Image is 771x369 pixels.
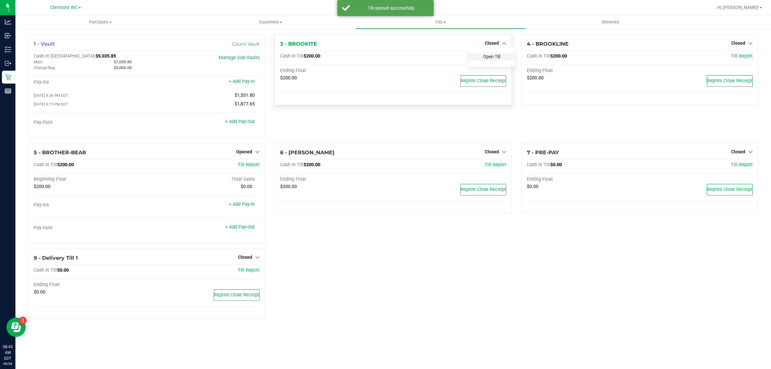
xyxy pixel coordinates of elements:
div: Ending Float [34,282,147,288]
div: Pay-Outs [34,225,147,231]
span: $200.00 [550,53,567,59]
span: $1,531.80 [235,93,255,98]
div: Ending Float [280,68,393,74]
span: Clermont WC [50,5,78,10]
span: $1,877.65 [235,101,255,107]
a: + Add Pay-Out [225,224,255,230]
span: $0.00 [57,267,69,273]
a: Deliveries [526,15,696,29]
span: Cash In Till [527,162,550,167]
inline-svg: Inventory [5,46,11,53]
a: Till Report [731,53,753,59]
span: $0.00 [527,184,538,189]
a: + Add Pay-In [229,202,255,207]
div: Pay-Ins [34,79,147,85]
span: $0.00 [34,289,45,295]
span: $200.00 [280,75,297,81]
span: $200.00 [304,53,320,59]
span: Customers [186,19,355,25]
span: Cash In Till [280,53,304,59]
a: Tills [355,15,525,29]
a: Count Vault [232,41,260,47]
div: Ending Float [527,176,640,182]
span: 1 - Vault [34,41,55,47]
span: Cash In Till [34,267,57,273]
button: Reprint Close Receipt [214,289,260,301]
span: Till Report [731,162,753,167]
span: $2,000.00 [114,65,132,70]
inline-svg: Inbound [5,32,11,39]
button: Reprint Close Receipt [707,184,753,195]
a: Open Till [483,54,500,59]
span: Cash In [GEOGRAPHIC_DATA]: [34,53,95,59]
span: [DATE] 8:36 PM EDT [34,93,68,98]
span: $200.00 [527,75,544,81]
div: Ending Float [527,68,640,74]
button: Reprint Close Receipt [460,75,506,87]
span: Main: [34,60,43,64]
span: Closed [485,40,499,46]
span: Cash In Till [527,53,550,59]
div: Total Sales [147,176,260,182]
inline-svg: Outbound [5,60,11,67]
span: $9,035.85 [95,53,116,59]
a: Till Report [238,267,260,273]
div: Pay-Ins [34,202,147,208]
span: Cash In Till [280,162,304,167]
span: Change Bag: [34,66,56,70]
button: Reprint Close Receipt [460,184,506,195]
span: [DATE] 8:13 PM EDT [34,102,68,106]
span: $7,035.85 [114,59,132,64]
span: 6 - [PERSON_NAME] [280,149,334,156]
span: 4 - BROOKLINE [527,41,569,47]
inline-svg: Analytics [5,19,11,25]
iframe: Resource center unread badge [19,317,27,324]
div: Till opened successfully [353,5,429,11]
a: Till Report [238,162,260,167]
div: Beginning Float [34,176,147,182]
span: Reprint Close Receipt [214,292,259,298]
a: + Add Pay-Out [225,119,255,124]
span: Reprint Close Receipt [707,187,752,192]
span: Deliveries [593,19,628,25]
span: Tills [356,19,525,25]
span: $200.00 [34,184,50,189]
span: Purchases [15,19,185,25]
p: 08/28 [3,361,13,366]
span: Closed [485,149,499,154]
span: 5 - BROTHER-BEAR [34,149,86,156]
span: 3 - BROOKITE [280,41,317,47]
span: Reprint Close Receipt [461,187,506,192]
span: $0.00 [241,184,252,189]
span: Closed [731,149,745,154]
span: 9 - Delivery Till 1 [34,255,78,261]
a: Purchases [15,15,185,29]
iframe: Resource center [6,318,26,337]
p: 08:43 AM EDT [3,344,13,361]
inline-svg: Reports [5,88,11,94]
span: Reprint Close Receipt [707,78,752,84]
span: Hi, [PERSON_NAME]! [717,5,759,10]
span: $0.00 [550,162,562,167]
div: Pay-Outs [34,120,147,125]
span: $200.00 [304,162,320,167]
div: Ending Float [280,176,393,182]
span: Closed [731,40,745,46]
span: Reprint Close Receipt [461,78,506,84]
span: Cash In Till [34,162,57,167]
a: + Add Pay-In [229,79,255,84]
inline-svg: Retail [5,74,11,80]
span: Closed [238,255,252,260]
span: Opened [236,149,252,154]
a: Manage Sub-Vaults [219,55,260,60]
span: $200.00 [280,184,297,189]
a: Till Report [484,162,506,167]
a: Customers [185,15,355,29]
span: 7 - PRE-PAY [527,149,559,156]
button: Reprint Close Receipt [707,75,753,87]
